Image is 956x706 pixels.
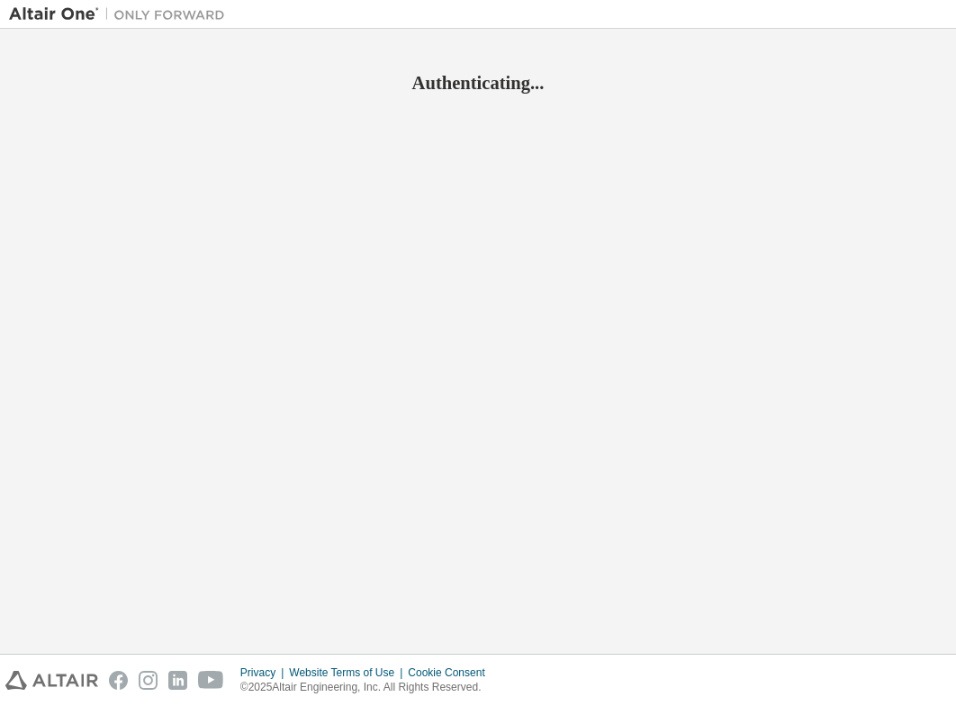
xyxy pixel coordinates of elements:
[9,5,234,23] img: Altair One
[109,671,128,690] img: facebook.svg
[5,671,98,690] img: altair_logo.svg
[240,680,496,695] p: © 2025 Altair Engineering, Inc. All Rights Reserved.
[408,665,495,680] div: Cookie Consent
[198,671,224,690] img: youtube.svg
[240,665,289,680] div: Privacy
[168,671,187,690] img: linkedin.svg
[289,665,408,680] div: Website Terms of Use
[139,671,158,690] img: instagram.svg
[9,71,947,95] h2: Authenticating...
